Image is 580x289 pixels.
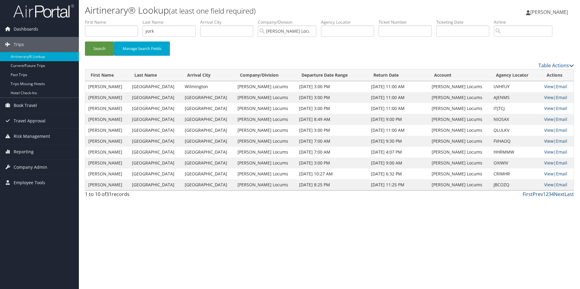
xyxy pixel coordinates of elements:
[429,103,490,114] td: [PERSON_NAME] Locums
[544,105,554,111] a: View
[541,92,574,103] td: |
[548,191,551,198] a: 3
[234,114,296,125] td: [PERSON_NAME] Locums
[541,81,574,92] td: |
[85,158,129,168] td: [PERSON_NAME]
[491,125,541,136] td: QLULKV
[541,69,574,81] th: Actions
[85,114,129,125] td: [PERSON_NAME]
[546,191,548,198] a: 2
[530,9,568,15] span: [PERSON_NAME]
[556,149,567,155] a: Email
[556,84,567,89] a: Email
[296,103,368,114] td: [DATE] 3:00 PM
[538,62,574,69] a: Table Actions
[368,69,429,81] th: Return Date: activate to sort column ascending
[296,168,368,179] td: [DATE] 10:27 AM
[379,19,436,25] label: Ticket Number
[14,37,24,52] span: Trips
[556,138,567,144] a: Email
[544,149,554,155] a: View
[258,19,321,25] label: Company/Division
[234,179,296,190] td: [PERSON_NAME] Locums
[182,136,234,147] td: [GEOGRAPHIC_DATA]
[429,92,490,103] td: [PERSON_NAME] Locums
[14,98,37,113] span: Book Travel
[368,125,429,136] td: [DATE] 11:00 AM
[491,81,541,92] td: UVHFUY
[129,147,182,158] td: [GEOGRAPHIC_DATA]
[85,19,143,25] label: First Name
[14,175,45,190] span: Employee Tools
[368,103,429,114] td: [DATE] 11:00 AM
[368,179,429,190] td: [DATE] 11:25 PM
[85,4,411,17] h1: Airtinerary® Lookup
[129,92,182,103] td: [GEOGRAPHIC_DATA]
[541,147,574,158] td: |
[429,69,490,81] th: Account: activate to sort column ascending
[429,136,490,147] td: [PERSON_NAME] Locums
[296,158,368,168] td: [DATE] 3:00 PM
[429,179,490,190] td: [PERSON_NAME] Locums
[169,6,256,16] small: (at least one field required)
[544,182,554,188] a: View
[368,158,429,168] td: [DATE] 9:00 AM
[544,84,554,89] a: View
[85,168,129,179] td: [PERSON_NAME]
[541,158,574,168] td: |
[491,158,541,168] td: OXIWIV
[129,114,182,125] td: [GEOGRAPHIC_DATA]
[368,147,429,158] td: [DATE] 4:07 PM
[368,136,429,147] td: [DATE] 9:30 PM
[85,191,201,201] div: 1 to 10 of records
[494,19,557,25] label: Airline
[129,69,182,81] th: Last Name: activate to sort column ascending
[234,168,296,179] td: [PERSON_NAME] Locums
[14,22,38,37] span: Dashboards
[129,168,182,179] td: [GEOGRAPHIC_DATA]
[544,116,554,122] a: View
[321,19,379,25] label: Agency Locator
[429,114,490,125] td: [PERSON_NAME] Locums
[544,127,554,133] a: View
[551,191,554,198] a: 4
[129,81,182,92] td: [GEOGRAPHIC_DATA]
[523,191,533,198] a: First
[85,136,129,147] td: [PERSON_NAME]
[234,103,296,114] td: [PERSON_NAME] Locums
[85,103,129,114] td: [PERSON_NAME]
[200,19,258,25] label: Arrival City
[114,42,170,56] button: Manage Search Fields
[368,114,429,125] td: [DATE] 9:00 PM
[14,160,47,175] span: Company Admin
[85,42,114,56] button: Search
[85,179,129,190] td: [PERSON_NAME]
[129,103,182,114] td: [GEOGRAPHIC_DATA]
[14,113,46,128] span: Travel Approval
[436,19,494,25] label: Ticketing Date
[533,191,543,198] a: Prev
[296,147,368,158] td: [DATE] 7:00 AM
[296,136,368,147] td: [DATE] 7:00 AM
[234,136,296,147] td: [PERSON_NAME] Locums
[544,95,554,100] a: View
[541,168,574,179] td: |
[182,114,234,125] td: [GEOGRAPHIC_DATA]
[541,179,574,190] td: |
[491,168,541,179] td: CRIMHR
[182,125,234,136] td: [GEOGRAPHIC_DATA]
[544,160,554,166] a: View
[429,81,490,92] td: [PERSON_NAME] Locums
[85,125,129,136] td: [PERSON_NAME]
[429,125,490,136] td: [PERSON_NAME] Locums
[554,191,565,198] a: Next
[182,147,234,158] td: [GEOGRAPHIC_DATA]
[556,105,567,111] a: Email
[541,103,574,114] td: |
[129,125,182,136] td: [GEOGRAPHIC_DATA]
[556,182,567,188] a: Email
[491,69,541,81] th: Agency Locator: activate to sort column ascending
[543,191,546,198] a: 1
[85,92,129,103] td: [PERSON_NAME]
[234,158,296,168] td: [PERSON_NAME] Locums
